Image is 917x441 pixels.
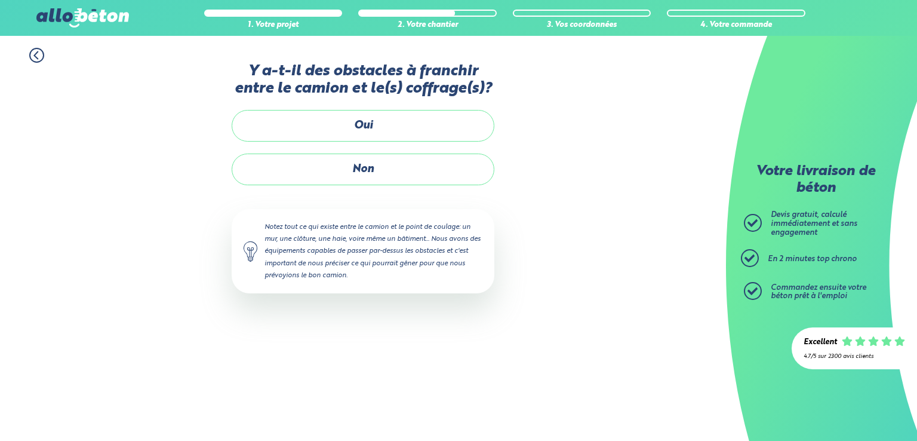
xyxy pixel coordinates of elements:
div: 3. Vos coordonnées [513,21,651,30]
label: Y a-t-il des obstacles à franchir entre le camion et le(s) coffrage(s)? [232,63,494,98]
iframe: Help widget launcher [811,394,904,428]
img: allobéton [36,8,128,27]
label: Non [232,154,494,185]
div: 4. Votre commande [667,21,805,30]
div: 2. Votre chantier [358,21,497,30]
label: Oui [232,110,494,142]
div: 1. Votre projet [204,21,343,30]
div: Notez tout ce qui existe entre le camion et le point de coulage: un mur, une clôture, une haie, v... [232,209,494,293]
